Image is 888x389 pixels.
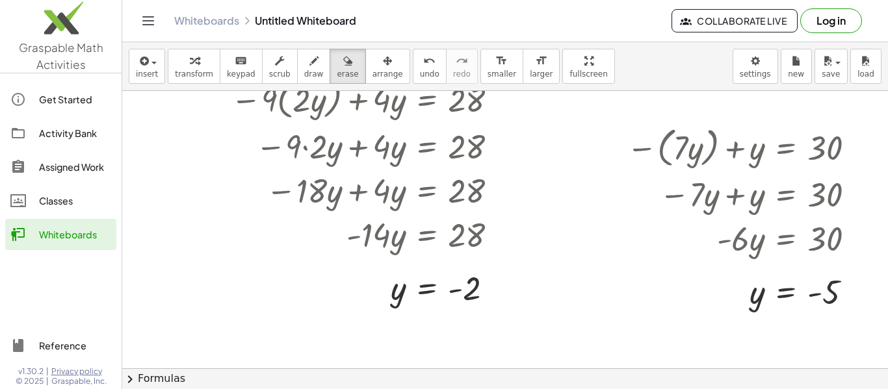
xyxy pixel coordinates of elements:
[781,49,812,84] button: new
[456,53,468,69] i: redo
[337,69,358,79] span: erase
[136,69,158,79] span: insert
[850,49,881,84] button: load
[453,69,471,79] span: redo
[39,125,111,141] div: Activity Bank
[5,330,116,361] a: Reference
[19,40,103,71] span: Graspable Math Activities
[562,49,614,84] button: fullscreen
[5,219,116,250] a: Whiteboards
[446,49,478,84] button: redoredo
[413,49,447,84] button: undoundo
[672,9,798,32] button: Collaborate Live
[683,15,787,27] span: Collaborate Live
[39,159,111,175] div: Assigned Work
[39,227,111,242] div: Whiteboards
[372,69,403,79] span: arrange
[51,376,107,386] span: Graspable, Inc.
[480,49,523,84] button: format_sizesmaller
[569,69,607,79] span: fullscreen
[822,69,840,79] span: save
[815,49,848,84] button: save
[420,69,439,79] span: undo
[304,69,324,79] span: draw
[733,49,778,84] button: settings
[297,49,331,84] button: draw
[495,53,508,69] i: format_size
[46,366,49,377] span: |
[138,10,159,31] button: Toggle navigation
[269,69,291,79] span: scrub
[227,69,255,79] span: keypad
[18,366,44,377] span: v1.30.2
[174,14,239,27] a: Whiteboards
[46,376,49,386] span: |
[220,49,263,84] button: keyboardkeypad
[175,69,213,79] span: transform
[523,49,560,84] button: format_sizelarger
[788,69,804,79] span: new
[39,92,111,107] div: Get Started
[5,185,116,216] a: Classes
[122,371,138,387] span: chevron_right
[423,53,436,69] i: undo
[262,49,298,84] button: scrub
[5,151,116,182] a: Assigned Work
[51,366,107,377] a: Privacy policy
[800,8,862,33] button: Log in
[235,53,247,69] i: keyboard
[365,49,410,84] button: arrange
[330,49,365,84] button: erase
[488,69,516,79] span: smaller
[5,84,116,115] a: Get Started
[129,49,165,84] button: insert
[122,368,888,389] button: chevron_rightFormulas
[857,69,874,79] span: load
[39,338,111,353] div: Reference
[39,193,111,208] div: Classes
[530,69,553,79] span: larger
[16,376,44,386] span: © 2025
[740,69,771,79] span: settings
[535,53,547,69] i: format_size
[168,49,220,84] button: transform
[5,118,116,149] a: Activity Bank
